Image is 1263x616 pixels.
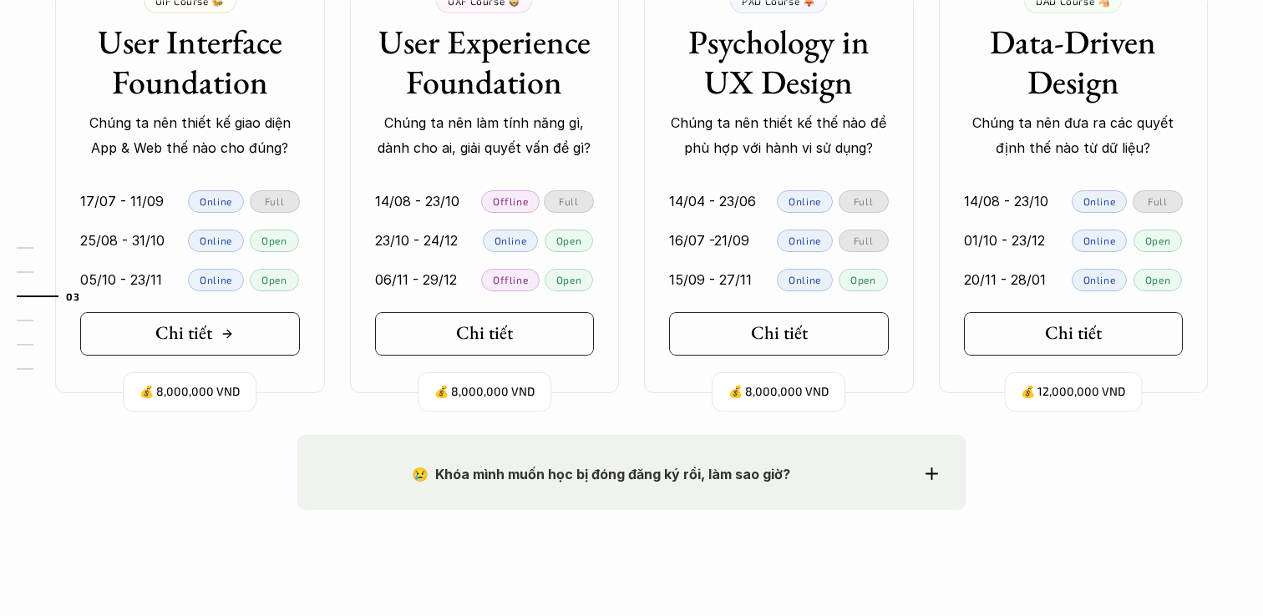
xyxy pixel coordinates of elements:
[964,22,1184,102] h3: Data-Driven Design
[789,274,821,285] p: Online
[375,110,595,161] p: Chúng ta nên làm tính năng gì, dành cho ai, giải quyết vấn đề gì?
[200,235,232,246] p: Online
[1083,195,1116,207] p: Online
[556,235,581,246] p: Open
[1083,274,1116,285] p: Online
[265,195,284,207] p: Full
[155,322,212,344] h5: Chi tiết
[434,381,535,403] p: 💰 8,000,000 VND
[669,22,889,102] h3: Psychology in UX Design
[669,110,889,161] p: Chúng ta nên thiết kế thế nào để phù hợp với hành vi sử dụng?
[66,290,79,301] strong: 03
[964,228,1045,253] p: 01/10 - 23/12
[261,274,287,285] p: Open
[375,267,457,292] p: 06/11 - 29/12
[375,312,595,356] a: Chi tiết
[1148,195,1167,207] p: Full
[17,286,96,306] a: 03
[964,189,1048,214] p: 14/08 - 23/10
[456,322,513,344] h5: Chi tiết
[669,267,752,292] p: 15/09 - 27/11
[1083,235,1116,246] p: Online
[375,189,459,214] p: 14/08 - 23/10
[375,228,458,253] p: 23/10 - 24/12
[964,267,1046,292] p: 20/11 - 28/01
[493,195,528,207] p: Offline
[80,22,300,102] h3: User Interface Foundation
[139,381,240,403] p: 💰 8,000,000 VND
[728,381,829,403] p: 💰 8,000,000 VND
[495,235,527,246] p: Online
[375,22,595,102] h3: User Experience Foundation
[1021,381,1125,403] p: 💰 12,000,000 VND
[80,312,300,356] a: Chi tiết
[556,274,581,285] p: Open
[669,312,889,356] a: Chi tiết
[412,466,790,482] strong: 😢 Khóa mình muốn học bị đóng đăng ký rồi, làm sao giờ?
[1145,274,1170,285] p: Open
[1045,322,1102,344] h5: Chi tiết
[200,274,232,285] p: Online
[789,195,821,207] p: Online
[261,235,287,246] p: Open
[789,235,821,246] p: Online
[854,195,873,207] p: Full
[850,274,875,285] p: Open
[964,110,1184,161] p: Chúng ta nên đưa ra các quyết định thế nào từ dữ liệu?
[559,195,578,207] p: Full
[669,228,749,253] p: 16/07 -21/09
[1145,235,1170,246] p: Open
[80,110,300,161] p: Chúng ta nên thiết kế giao diện App & Web thế nào cho đúng?
[200,195,232,207] p: Online
[751,322,808,344] h5: Chi tiết
[669,189,756,214] p: 14/04 - 23/06
[854,235,873,246] p: Full
[493,274,528,285] p: Offline
[964,312,1184,356] a: Chi tiết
